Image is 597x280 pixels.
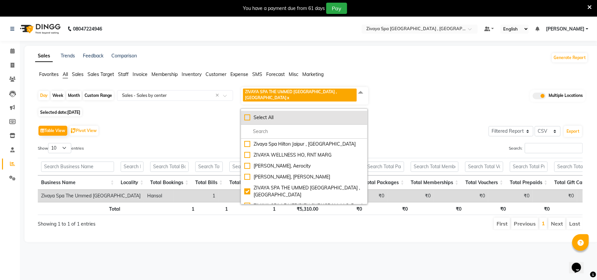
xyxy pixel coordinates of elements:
[39,71,59,77] span: Favorites
[542,220,545,227] a: 1
[230,71,248,77] span: Expense
[35,50,53,62] a: Sales
[361,175,407,190] th: Total Packages: activate to sort column ascending
[244,114,364,121] div: Select All
[462,175,507,190] th: Total Vouchers: activate to sort column ascending
[564,126,582,137] button: Export
[153,202,198,215] th: 1
[364,162,404,172] input: Search Total Packages
[411,202,465,215] th: ₹0
[465,202,509,215] th: ₹0
[552,53,587,62] button: Generate Report
[72,71,84,77] span: Sales
[411,162,458,172] input: Search Total Memberships
[289,71,298,77] span: Misc
[554,162,595,172] input: Search Total Gift Cards
[286,95,289,100] a: x
[38,108,82,116] span: Selected date:
[507,175,551,190] th: Total Prepaids: activate to sort column ascending
[388,190,434,202] td: ₹0
[488,190,533,202] td: ₹0
[569,253,590,273] iframe: chat widget
[326,3,347,14] button: Pay
[17,20,62,38] img: logo
[510,162,548,172] input: Search Total Prepaids
[192,175,226,190] th: Total Bills: activate to sort column ascending
[215,92,221,99] span: Clear all
[182,71,202,77] span: Inventory
[525,143,583,153] input: Search:
[173,190,218,202] td: 1
[244,128,364,135] input: multiselect-search
[133,71,148,77] span: Invoice
[244,174,364,180] div: [PERSON_NAME], [PERSON_NAME]
[244,152,364,159] div: ZIVAYA WELLNESS HO, RNT MARG
[150,162,189,172] input: Search Total Bookings
[546,26,584,33] span: [PERSON_NAME]
[407,175,462,190] th: Total Memberships: activate to sort column ascending
[509,143,583,153] label: Search:
[111,53,137,59] a: Comparison
[73,20,102,38] b: 08047224946
[266,71,285,77] span: Forecast
[244,184,364,198] div: ZIVAYA SPA THE UMMED [GEOGRAPHIC_DATA] , [GEOGRAPHIC_DATA]
[244,163,364,170] div: [PERSON_NAME], Aerocity
[434,190,488,202] td: ₹0
[245,89,337,100] span: ZIVAYA SPA THE UMMED [GEOGRAPHIC_DATA] , [GEOGRAPHIC_DATA]
[365,202,411,215] th: ₹0
[549,93,583,99] span: Multiple Locations
[83,53,103,59] a: Feedback
[198,202,231,215] th: 1
[48,143,71,153] select: Showentries
[151,71,178,77] span: Membership
[244,202,364,209] div: ZIVAYA SPA LE MERIDIEN GURUGRAM, M.G. Road
[218,190,253,202] td: 1
[38,202,124,215] th: Total
[69,126,98,136] button: Pivot View
[61,53,75,59] a: Trends
[63,71,68,77] span: All
[509,202,553,215] th: ₹0
[231,202,279,215] th: 1
[71,128,76,133] img: pivot.png
[533,190,577,202] td: ₹0
[51,91,65,100] div: Week
[88,71,114,77] span: Sales Target
[252,71,262,77] span: SMS
[38,143,84,153] label: Show entries
[302,71,324,77] span: Marketing
[144,190,173,202] td: Hansol
[226,175,274,190] th: Total Customers: activate to sort column ascending
[195,162,223,172] input: Search Total Bills
[66,91,82,100] div: Month
[117,175,147,190] th: Locality: activate to sort column ascending
[322,202,365,215] th: ₹0
[147,175,192,190] th: Total Bookings: activate to sort column ascending
[279,202,322,215] th: ₹5,310.00
[38,126,67,136] button: Table View
[38,91,49,100] div: Day
[67,110,80,115] span: [DATE]
[206,71,226,77] span: Customer
[243,5,325,12] div: You have a payment due from 61 days
[121,162,144,172] input: Search Locality
[244,141,364,148] div: Zivaya Spa Hilton Jaipur , [GEOGRAPHIC_DATA]
[38,175,117,190] th: Business Name: activate to sort column ascending
[229,162,271,172] input: Search Total Customers
[38,217,259,228] div: Showing 1 to 1 of 1 entries
[465,162,503,172] input: Search Total Vouchers
[38,190,144,202] td: Zivaya Spa The Ummed [GEOGRAPHIC_DATA]
[118,71,129,77] span: Staff
[41,162,114,172] input: Search Business Name
[83,91,114,100] div: Custom Range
